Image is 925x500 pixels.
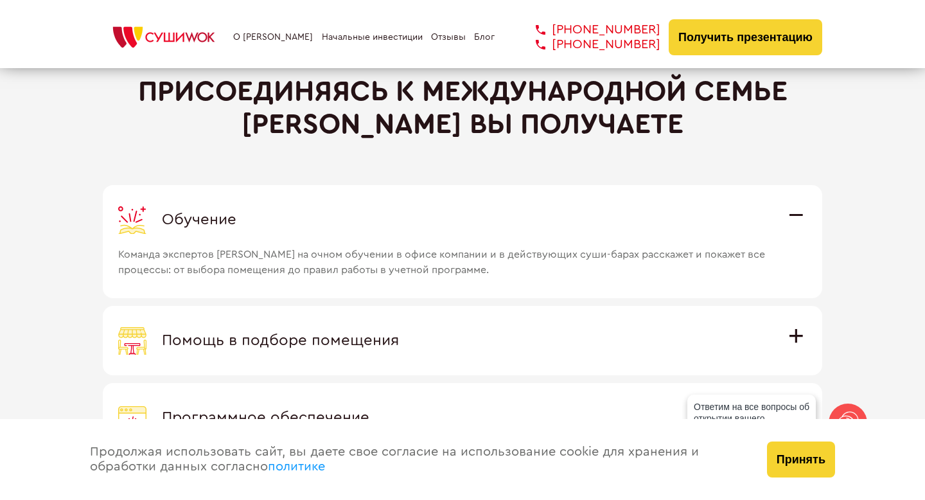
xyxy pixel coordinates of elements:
[474,32,495,42] a: Блог
[103,23,225,51] img: СУШИWOK
[162,333,399,348] span: Помощь в подборе помещения
[669,19,822,55] button: Получить презентацию
[268,460,325,473] a: политике
[431,32,466,42] a: Отзывы
[687,395,816,442] div: Ответим на все вопросы об открытии вашего [PERSON_NAME]!
[516,22,660,37] a: [PHONE_NUMBER]
[233,32,313,42] a: О [PERSON_NAME]
[162,410,369,425] span: Программное обеспечение
[103,75,822,140] h2: Присоединяясь к международной семье [PERSON_NAME] вы получаете
[162,212,236,228] span: Обучение
[77,419,754,500] div: Продолжая использовать сайт, вы даете свое согласие на использование cookie для хранения и обрабо...
[767,442,835,478] button: Принять
[118,234,772,278] span: Команда экспертов [PERSON_NAME] на очном обучении в офисе компании и в действующих суши-барах рас...
[322,32,423,42] a: Начальные инвестиции
[516,37,660,52] a: [PHONE_NUMBER]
